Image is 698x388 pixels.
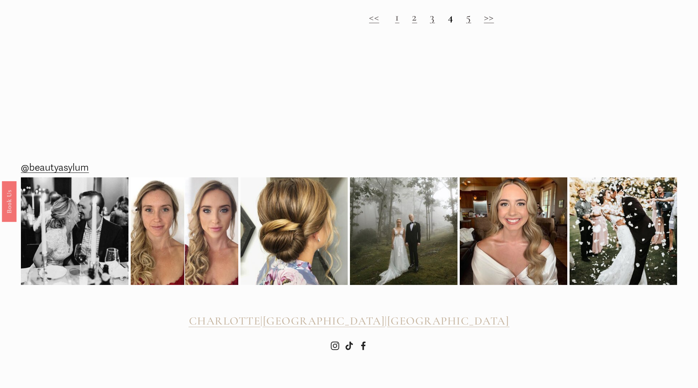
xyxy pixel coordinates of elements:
span: | [260,314,263,328]
img: 2020 didn&rsquo;t stop this wedding celebration! 🎊😍🎉 @beautyasylum_atlanta #beautyasylum @bridal_... [570,164,677,298]
a: CHARLOTTE [189,314,261,328]
a: Instagram [331,341,339,350]
a: Facebook [359,341,368,350]
a: 3 [430,10,435,24]
a: TikTok [345,341,354,350]
a: 5 [466,10,471,24]
span: | [385,314,387,328]
img: Picture perfect 💫 @beautyasylum_charlotte @apryl_naylor_makeup #beautyasylum_apryl @uptownfunkyou... [350,177,457,285]
a: [GEOGRAPHIC_DATA] [263,314,385,328]
span: CHARLOTTE [189,314,261,328]
a: 2 [412,10,417,24]
a: 1 [395,10,400,24]
strong: 4 [448,10,454,24]
img: Rehearsal dinner vibes from Raleigh, NC. We added a subtle braid at the top before we created her... [21,177,128,285]
span: [GEOGRAPHIC_DATA] [387,314,509,328]
img: Going into the wedding weekend with some bridal inspo for ya! 💫 @beautyasylum_charlotte #beautyas... [460,177,567,285]
a: >> [484,10,494,24]
img: It&rsquo;s been a while since we&rsquo;ve shared a before and after! Subtle makeup &amp; romantic... [131,177,238,285]
a: << [369,10,379,24]
span: [GEOGRAPHIC_DATA] [263,314,385,328]
a: [GEOGRAPHIC_DATA] [387,314,509,328]
a: @beautyasylum [21,159,89,177]
img: So much pretty from this weekend! Here&rsquo;s one from @beautyasylum_charlotte #beautyasylum @up... [241,167,348,295]
a: Book Us [2,181,16,221]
